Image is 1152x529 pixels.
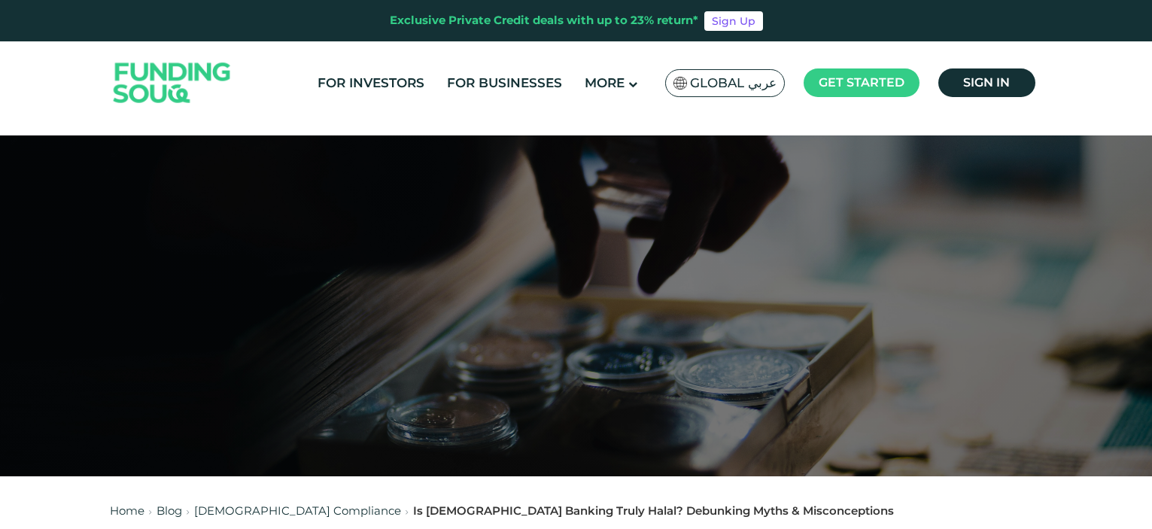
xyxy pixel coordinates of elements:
[690,74,777,92] span: Global عربي
[390,12,698,29] div: Exclusive Private Credit deals with up to 23% return*
[194,503,401,518] a: [DEMOGRAPHIC_DATA] Compliance
[99,45,246,121] img: Logo
[443,71,566,96] a: For Businesses
[585,75,625,90] span: More
[314,71,428,96] a: For Investors
[157,503,182,518] a: Blog
[413,503,894,520] div: Is [DEMOGRAPHIC_DATA] Banking Truly Halal? Debunking Myths & Misconceptions
[963,75,1010,90] span: Sign in
[819,75,904,90] span: Get started
[673,77,687,90] img: SA Flag
[110,503,144,518] a: Home
[704,11,763,31] a: Sign Up
[938,68,1035,97] a: Sign in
